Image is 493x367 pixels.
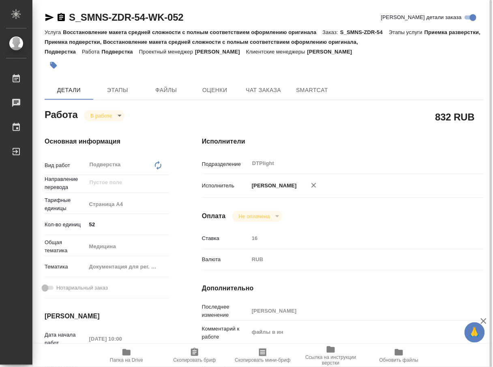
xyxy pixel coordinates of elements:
p: Направление перевода [45,175,86,191]
span: Ссылка на инструкции верстки [302,354,360,366]
div: Медицина [86,240,169,253]
div: В работе [232,211,282,222]
h4: [PERSON_NAME] [45,311,169,321]
p: Клиентские менеджеры [246,49,307,55]
button: Добавить тэг [45,56,62,74]
input: Пустое поле [249,305,461,317]
p: Восстановление макета средней сложности с полным соответствием оформлению оригинала [63,29,322,35]
span: Файлы [147,85,186,95]
div: Документация для рег. органов [86,260,169,274]
span: SmartCat [293,85,332,95]
button: Обновить файлы [365,344,433,367]
p: Комментарий к работе [202,325,249,341]
div: RUB [249,253,461,266]
span: Детали [49,85,88,95]
input: ✎ Введи что-нибудь [86,219,169,230]
p: Дата начала работ [45,331,86,347]
p: [PERSON_NAME] [195,49,246,55]
button: Скопировать ссылку для ЯМессенджера [45,13,54,22]
a: S_SMNS-ZDR-54-WK-052 [69,12,184,23]
span: Скопировать мини-бриф [235,357,290,363]
button: В работе [88,112,115,119]
span: Папка на Drive [110,357,143,363]
p: [PERSON_NAME] [249,182,297,190]
h4: Оплата [202,211,226,221]
h2: Работа [45,107,78,121]
p: Кол-во единиц [45,221,86,229]
p: Работа [82,49,102,55]
p: Заказ: [323,29,340,35]
span: Обновить файлы [379,357,419,363]
input: Пустое поле [89,178,150,187]
button: Удалить исполнителя [305,176,323,194]
span: Нотариальный заказ [56,284,108,292]
button: Скопировать ссылку [56,13,66,22]
button: Скопировать мини-бриф [229,344,297,367]
p: Валюта [202,255,249,264]
h4: Основная информация [45,137,169,146]
p: Этапы услуги [389,29,424,35]
input: Пустое поле [86,333,157,345]
p: Подверстка [102,49,139,55]
p: Исполнитель [202,182,249,190]
p: Тарифные единицы [45,196,86,212]
span: [PERSON_NAME] детали заказа [381,13,462,21]
h4: Исполнители [202,137,484,146]
button: Ссылка на инструкции верстки [297,344,365,367]
div: В работе [84,110,124,121]
textarea: файлы в ин [249,325,461,339]
p: Последнее изменение [202,303,249,319]
button: Папка на Drive [92,344,161,367]
p: Проектный менеджер [139,49,195,55]
button: Не оплачена [236,213,272,220]
div: Страница А4 [86,197,169,211]
p: Услуга [45,29,63,35]
input: Пустое поле [249,232,461,244]
span: Чат заказа [244,85,283,95]
span: 🙏 [468,324,482,341]
h2: 832 RUB [435,110,475,124]
h4: Дополнительно [202,283,484,293]
p: Вид работ [45,161,86,170]
p: Тематика [45,263,86,271]
p: Подразделение [202,160,249,168]
p: [PERSON_NAME] [307,49,358,55]
p: Ставка [202,234,249,243]
button: Скопировать бриф [161,344,229,367]
span: Скопировать бриф [173,357,216,363]
span: Этапы [98,85,137,95]
span: Оценки [195,85,234,95]
p: Приемка разверстки, Приемка подверстки, Восстановление макета средней сложности с полным соответс... [45,29,481,55]
button: 🙏 [465,322,485,343]
p: Общая тематика [45,238,86,255]
p: S_SMNS-ZDR-54 [340,29,389,35]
